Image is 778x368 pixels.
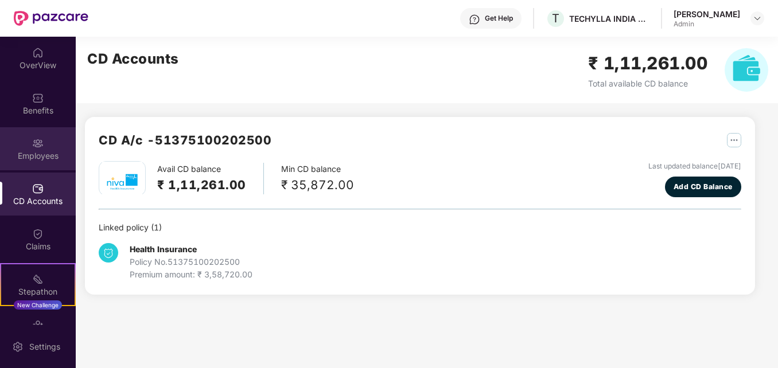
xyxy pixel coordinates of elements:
h2: CD Accounts [87,48,179,70]
span: Total available CD balance [588,79,688,88]
img: mbhicl.png [102,162,142,202]
h2: CD A/c - 51375100202500 [99,131,271,150]
div: Last updated balance [DATE] [648,161,741,172]
img: svg+xml;base64,PHN2ZyB4bWxucz0iaHR0cDovL3d3dy53My5vcmcvMjAwMC9zdmciIHdpZHRoPSIyNSIgaGVpZ2h0PSIyNS... [727,133,741,147]
div: TECHYLLA INDIA PRIVATE LIMITED [569,13,649,24]
span: Add CD Balance [674,181,733,192]
b: Health Insurance [130,244,197,254]
img: svg+xml;base64,PHN2ZyBpZD0iQmVuZWZpdHMiIHhtbG5zPSJodHRwOi8vd3d3LnczLm9yZy8yMDAwL3N2ZyIgd2lkdGg9Ij... [32,92,44,104]
img: svg+xml;base64,PHN2ZyBpZD0iU2V0dGluZy0yMHgyMCIgeG1sbnM9Imh0dHA6Ly93d3cudzMub3JnLzIwMDAvc3ZnIiB3aW... [12,341,24,353]
div: Settings [26,341,64,353]
img: svg+xml;base64,PHN2ZyBpZD0iQ0RfQWNjb3VudHMiIGRhdGEtbmFtZT0iQ0QgQWNjb3VudHMiIHhtbG5zPSJodHRwOi8vd3... [32,183,44,194]
div: ₹ 35,872.00 [281,175,354,194]
div: Linked policy ( 1 ) [99,221,741,234]
img: svg+xml;base64,PHN2ZyBpZD0iSGVscC0zMngzMiIgeG1sbnM9Imh0dHA6Ly93d3cudzMub3JnLzIwMDAvc3ZnIiB3aWR0aD... [469,14,480,25]
div: Premium amount: ₹ 3,58,720.00 [130,268,252,281]
img: svg+xml;base64,PHN2ZyBpZD0iRW1wbG95ZWVzIiB4bWxucz0iaHR0cDovL3d3dy53My5vcmcvMjAwMC9zdmciIHdpZHRoPS... [32,138,44,149]
div: Admin [674,19,740,29]
span: T [552,11,559,25]
div: [PERSON_NAME] [674,9,740,19]
img: svg+xml;base64,PHN2ZyB4bWxucz0iaHR0cDovL3d3dy53My5vcmcvMjAwMC9zdmciIHdpZHRoPSIzNCIgaGVpZ2h0PSIzNC... [99,243,118,263]
div: New Challenge [14,300,62,310]
div: Avail CD balance [157,163,264,194]
img: svg+xml;base64,PHN2ZyBpZD0iQ2xhaW0iIHhtbG5zPSJodHRwOi8vd3d3LnczLm9yZy8yMDAwL3N2ZyIgd2lkdGg9IjIwIi... [32,228,44,240]
h2: ₹ 1,11,261.00 [157,175,246,194]
img: svg+xml;base64,PHN2ZyB4bWxucz0iaHR0cDovL3d3dy53My5vcmcvMjAwMC9zdmciIHhtbG5zOnhsaW5rPSJodHRwOi8vd3... [725,48,768,92]
h2: ₹ 1,11,261.00 [588,50,708,77]
div: Get Help [485,14,513,23]
div: Policy No. 51375100202500 [130,256,252,268]
img: New Pazcare Logo [14,11,88,26]
div: Min CD balance [281,163,354,194]
div: Stepathon [1,286,75,297]
img: svg+xml;base64,PHN2ZyB4bWxucz0iaHR0cDovL3d3dy53My5vcmcvMjAwMC9zdmciIHdpZHRoPSIyMSIgaGVpZ2h0PSIyMC... [32,273,44,285]
img: svg+xml;base64,PHN2ZyBpZD0iSG9tZSIgeG1sbnM9Imh0dHA6Ly93d3cudzMub3JnLzIwMDAvc3ZnIiB3aWR0aD0iMjAiIG... [32,47,44,58]
button: Add CD Balance [665,177,741,197]
img: svg+xml;base64,PHN2ZyBpZD0iRW5kb3JzZW1lbnRzIiB4bWxucz0iaHR0cDovL3d3dy53My5vcmcvMjAwMC9zdmciIHdpZH... [32,319,44,330]
img: svg+xml;base64,PHN2ZyBpZD0iRHJvcGRvd24tMzJ4MzIiIHhtbG5zPSJodHRwOi8vd3d3LnczLm9yZy8yMDAwL3N2ZyIgd2... [753,14,762,23]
